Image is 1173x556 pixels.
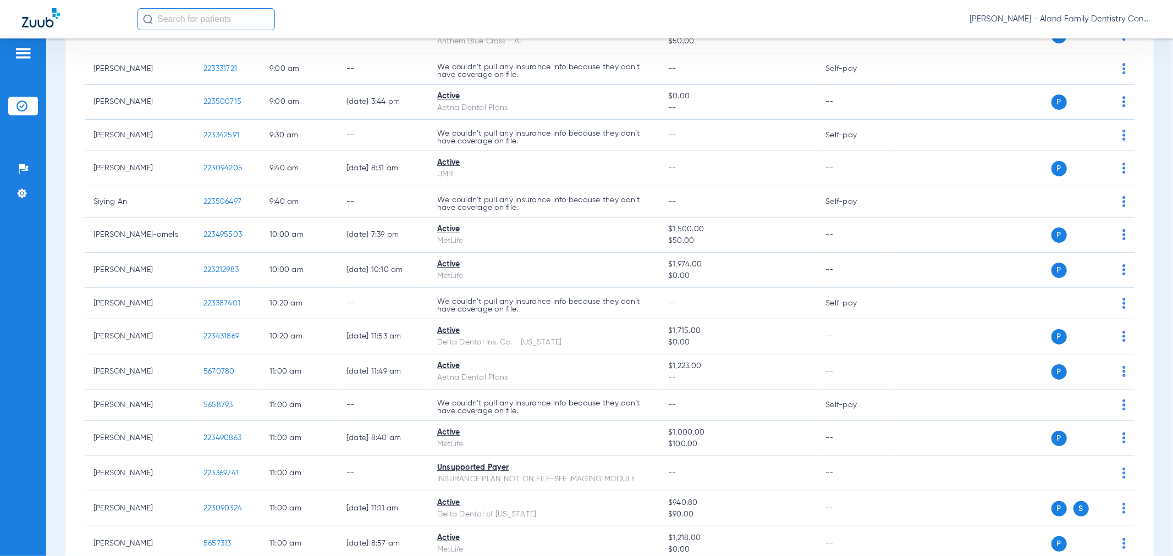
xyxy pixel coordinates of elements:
[668,299,676,307] span: --
[143,14,153,24] img: Search Icon
[668,532,808,544] span: $1,218.00
[817,390,891,421] td: Self-pay
[437,196,651,212] p: We couldn’t pull any insurance info because they don’t have coverage on file.
[85,253,195,288] td: [PERSON_NAME]
[668,91,808,102] span: $0.00
[85,421,195,456] td: [PERSON_NAME]
[668,36,808,47] span: $50.00
[261,491,338,526] td: 11:00 AM
[203,131,239,139] span: 223342591
[1122,63,1126,74] img: group-dot-blue.svg
[1051,227,1067,243] span: P
[817,218,891,253] td: --
[437,497,651,509] div: Active
[668,427,808,438] span: $1,000.00
[203,434,241,442] span: 223490863
[203,231,242,238] span: 223495503
[668,259,808,270] span: $1,974.00
[817,421,891,456] td: --
[85,186,195,218] td: Siying An
[261,120,338,151] td: 9:30 AM
[85,288,195,319] td: [PERSON_NAME]
[85,456,195,491] td: [PERSON_NAME]
[668,164,676,172] span: --
[817,53,891,85] td: Self-pay
[668,131,676,139] span: --
[970,14,1151,25] span: [PERSON_NAME] - Aland Family Dentistry Continental
[85,319,195,354] td: [PERSON_NAME]
[437,427,651,438] div: Active
[1051,536,1067,552] span: P
[817,456,891,491] td: --
[437,325,651,337] div: Active
[1122,130,1126,141] img: group-dot-blue.svg
[437,169,651,180] div: UMR
[338,53,428,85] td: --
[85,151,195,186] td: [PERSON_NAME]
[203,164,243,172] span: 223094205
[437,157,651,169] div: Active
[261,151,338,186] td: 9:40 AM
[1122,503,1126,514] img: group-dot-blue.svg
[437,532,651,544] div: Active
[437,544,651,555] div: MetLife
[137,8,275,30] input: Search for patients
[437,63,651,79] p: We couldn’t pull any insurance info because they don’t have coverage on file.
[668,224,808,235] span: $1,500.00
[1051,501,1067,516] span: P
[817,253,891,288] td: --
[338,218,428,253] td: [DATE] 7:39 PM
[1122,331,1126,342] img: group-dot-blue.svg
[1122,399,1126,410] img: group-dot-blue.svg
[85,53,195,85] td: [PERSON_NAME]
[85,390,195,421] td: [PERSON_NAME]
[1122,229,1126,240] img: group-dot-blue.svg
[668,509,808,520] span: $90.00
[1122,298,1126,309] img: group-dot-blue.svg
[338,85,428,120] td: [DATE] 3:44 PM
[437,259,651,270] div: Active
[437,337,651,348] div: Delta Dental Ins. Co. - [US_STATE]
[203,504,242,512] span: 223090324
[668,438,808,450] span: $100.00
[1051,364,1067,380] span: P
[437,438,651,450] div: MetLife
[85,85,195,120] td: [PERSON_NAME]
[1122,264,1126,275] img: group-dot-blue.svg
[1122,196,1126,207] img: group-dot-blue.svg
[668,401,676,409] span: --
[437,298,651,313] p: We couldn’t pull any insurance info because they don’t have coverage on file.
[817,354,891,390] td: --
[261,218,338,253] td: 10:00 AM
[668,65,676,73] span: --
[203,65,237,73] span: 223331721
[1073,501,1089,516] span: S
[1118,503,1173,556] iframe: Chat Widget
[437,360,651,372] div: Active
[1051,329,1067,344] span: P
[261,354,338,390] td: 11:00 AM
[817,120,891,151] td: Self-pay
[338,186,428,218] td: --
[1051,431,1067,446] span: P
[1122,366,1126,377] img: group-dot-blue.svg
[22,8,60,27] img: Zuub Logo
[338,421,428,456] td: [DATE] 8:40 AM
[338,288,428,319] td: --
[437,474,651,485] div: INSURANCE PLAN NOT ON FILE-SEE IMAGING MODULE
[668,270,808,282] span: $0.00
[203,299,240,307] span: 223387401
[668,337,808,348] span: $0.00
[668,198,676,205] span: --
[1051,263,1067,278] span: P
[1122,96,1126,107] img: group-dot-blue.svg
[1051,161,1067,176] span: P
[261,288,338,319] td: 10:20 AM
[203,266,239,274] span: 223212983
[437,372,651,383] div: Aetna Dental Plans
[338,151,428,186] td: [DATE] 8:31 AM
[437,462,651,474] div: Unsupported Payer
[261,456,338,491] td: 11:00 AM
[261,390,338,421] td: 11:00 AM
